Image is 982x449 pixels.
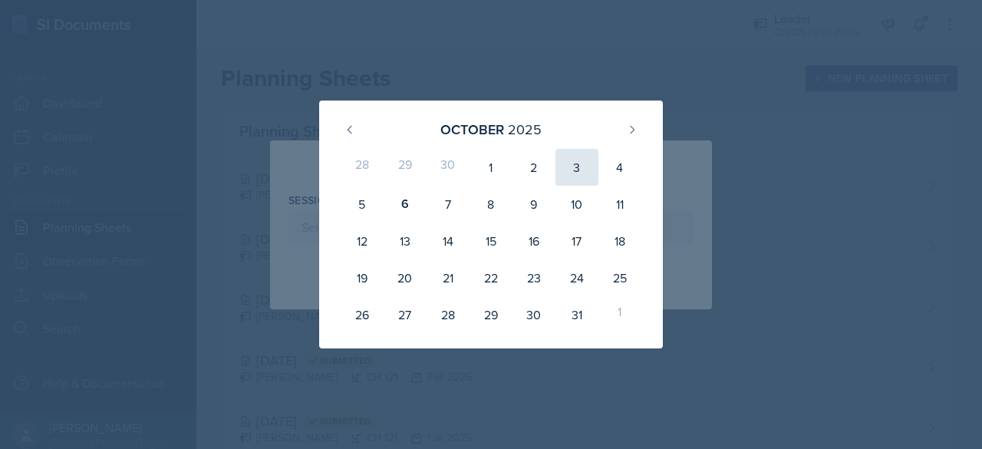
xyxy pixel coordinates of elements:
[427,296,470,333] div: 28
[598,296,641,333] div: 1
[555,223,598,259] div: 17
[341,259,384,296] div: 19
[470,259,512,296] div: 22
[512,296,555,333] div: 30
[427,186,470,223] div: 7
[470,186,512,223] div: 8
[384,259,427,296] div: 20
[598,149,641,186] div: 4
[598,186,641,223] div: 11
[555,259,598,296] div: 24
[512,149,555,186] div: 2
[341,149,384,186] div: 28
[470,223,512,259] div: 15
[508,119,542,140] div: 2025
[341,223,384,259] div: 12
[598,223,641,259] div: 18
[470,149,512,186] div: 1
[555,149,598,186] div: 3
[427,149,470,186] div: 30
[512,223,555,259] div: 16
[384,223,427,259] div: 13
[440,119,504,140] div: October
[427,259,470,296] div: 21
[384,186,427,223] div: 6
[555,186,598,223] div: 10
[427,223,470,259] div: 14
[341,296,384,333] div: 26
[598,259,641,296] div: 25
[555,296,598,333] div: 31
[341,186,384,223] div: 5
[512,186,555,223] div: 9
[470,296,512,333] div: 29
[384,149,427,186] div: 29
[512,259,555,296] div: 23
[384,296,427,333] div: 27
